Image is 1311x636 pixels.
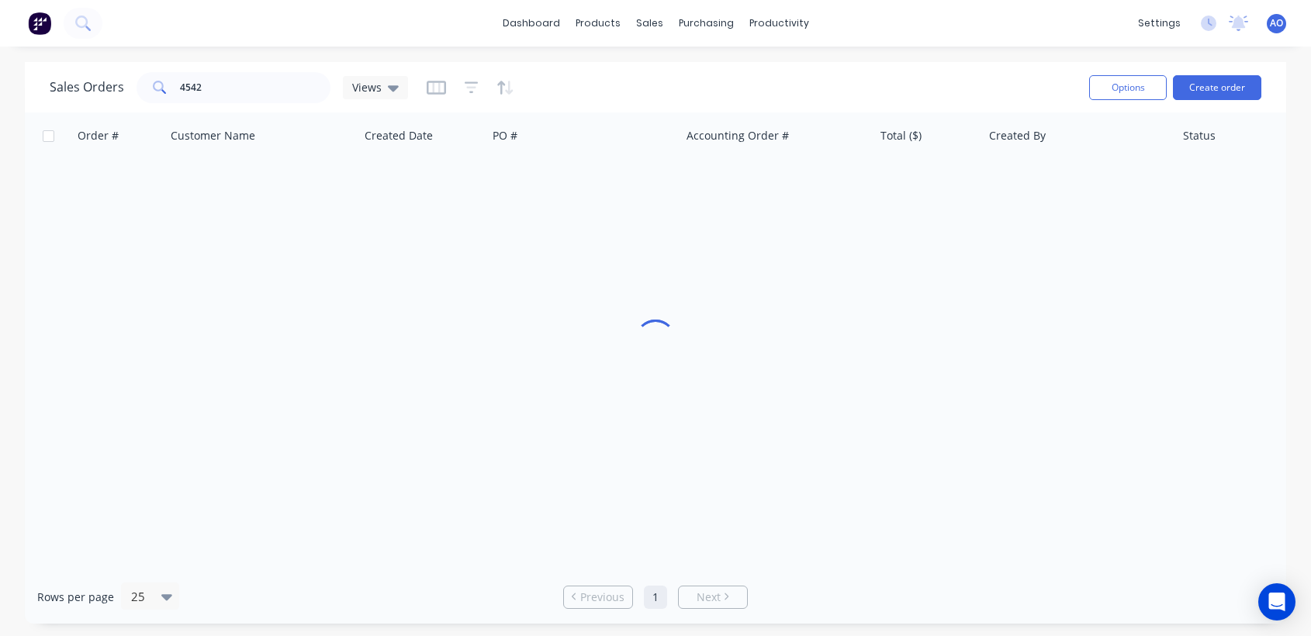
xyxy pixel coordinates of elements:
a: dashboard [495,12,568,35]
span: Next [697,589,721,605]
h1: Sales Orders [50,80,124,95]
a: Next page [679,589,747,605]
a: Page 1 is your current page [644,586,667,609]
div: Status [1183,128,1216,143]
div: productivity [742,12,817,35]
span: Rows per page [37,589,114,605]
div: Total ($) [880,128,922,143]
span: Previous [580,589,624,605]
span: Views [352,79,382,95]
button: Create order [1173,75,1261,100]
div: settings [1130,12,1188,35]
div: Open Intercom Messenger [1258,583,1295,620]
div: sales [628,12,671,35]
div: products [568,12,628,35]
div: Customer Name [171,128,255,143]
div: Order # [78,128,119,143]
img: Factory [28,12,51,35]
div: Created By [989,128,1046,143]
button: Options [1089,75,1167,100]
div: PO # [493,128,517,143]
div: Created Date [365,128,433,143]
div: purchasing [671,12,742,35]
span: AO [1270,16,1283,30]
a: Previous page [564,589,632,605]
input: Search... [180,72,331,103]
div: Accounting Order # [687,128,789,143]
ul: Pagination [557,586,754,609]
